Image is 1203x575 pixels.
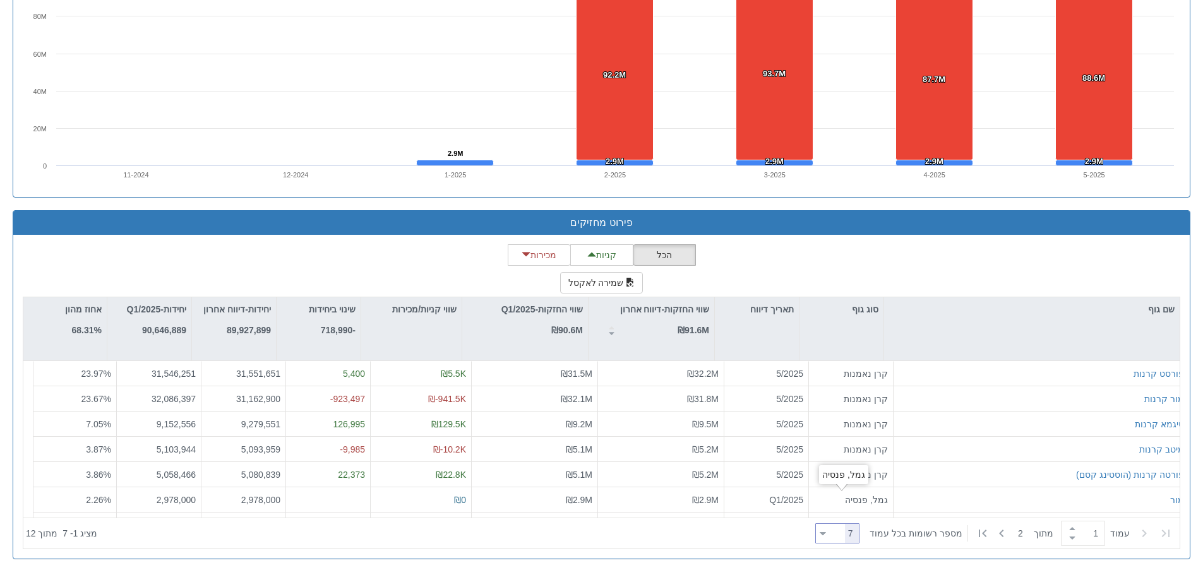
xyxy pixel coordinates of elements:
[26,519,97,547] div: ‏מציג 1 - 7 ‏ מתוך 12
[633,244,696,266] button: הכל
[441,369,466,379] span: ₪5.5K
[814,367,888,380] div: קרן נאמנות
[692,495,719,505] span: ₪2.9M
[321,325,356,335] strong: -718,990
[678,325,709,335] strong: ₪91.6M
[39,418,111,430] div: 7.05 %
[729,367,803,380] div: 5/2025
[283,171,308,179] text: 12-2024
[436,470,466,480] span: ₪22.8K
[39,468,111,481] div: 3.86 %
[715,297,799,321] div: תאריך דיווח
[810,519,1177,547] div: ‏ מתוך
[1135,418,1184,430] button: סיגמא קרנות
[814,443,888,456] div: קרן נאמנות
[1076,468,1184,481] button: פורטה קרנות (הוסטינג קסם)
[814,494,888,506] div: גמל, פנסיה
[765,157,784,166] tspan: 2.9M
[1085,157,1103,166] tspan: 2.9M
[227,325,271,335] strong: 89,927,899
[551,325,583,335] strong: ₪90.6M
[763,69,786,78] tspan: 93.7M
[1018,527,1034,540] span: 2
[566,495,592,505] span: ₪2.9M
[23,217,1180,228] h3: פירוט מחזיקים
[206,494,280,506] div: 2,978,000
[206,393,280,405] div: 31,162,900
[33,125,47,133] text: 20M
[127,302,186,316] p: יחידות-Q1/2025
[1110,527,1130,540] span: ‏עמוד
[39,393,111,405] div: 23.67 %
[566,444,592,454] span: ₪5.1M
[123,171,148,179] text: 11-2024
[206,418,280,430] div: 9,279,551
[39,494,111,506] div: 2.26 %
[799,297,883,321] div: סוג גוף
[923,74,945,84] tspan: 87.7M
[1082,73,1105,83] tspan: 88.6M
[122,418,196,430] div: 9,152,556
[729,418,803,430] div: 5/2025
[203,302,271,316] p: יחידות-דיווח אחרון
[1144,393,1184,405] button: מור קרנות
[620,302,709,316] p: שווי החזקות-דיווח אחרון
[291,367,365,380] div: 5,400
[814,468,888,481] div: קרן נאמנות
[814,418,888,430] div: קרן נאמנות
[454,495,466,505] span: ₪0
[603,70,626,80] tspan: 92.2M
[870,527,962,540] span: ‏מספר רשומות בכל עמוד
[33,88,47,95] text: 40M
[560,272,643,293] button: שמירה לאקסל
[692,419,719,429] span: ₪9.5M
[206,468,280,481] div: 5,080,839
[561,369,592,379] span: ₪31.5M
[291,393,365,405] div: -923,497
[122,393,196,405] div: 32,086,397
[433,444,466,454] span: ₪-10.2K
[1170,494,1184,506] button: מור
[428,394,466,404] span: ₪-941.5K
[431,419,466,429] span: ₪129.5K
[508,244,571,266] button: מכירות
[122,468,196,481] div: 5,058,466
[561,394,592,404] span: ₪32.1M
[1139,443,1184,456] button: מיטב קרנות
[884,297,1180,321] div: שם גוף
[925,157,943,166] tspan: 2.9M
[606,157,624,166] tspan: 2.9M
[924,171,945,179] text: 4-2025
[39,443,111,456] div: 3.87 %
[1134,367,1184,380] button: פורסט קרנות
[729,393,803,405] div: 5/2025
[291,443,365,456] div: -9,985
[729,494,803,506] div: Q1/2025
[291,418,365,430] div: 126,995
[206,367,280,380] div: 31,551,651
[729,468,803,481] div: 5/2025
[687,394,719,404] span: ₪31.8M
[729,443,803,456] div: 5/2025
[39,367,111,380] div: 23.97 %
[692,444,719,454] span: ₪5.2M
[566,419,592,429] span: ₪9.2M
[33,13,47,20] text: 80M
[43,162,47,170] text: 0
[142,325,186,335] strong: 90,646,889
[764,171,786,179] text: 3-2025
[819,465,868,484] div: גמל, פנסיה
[206,443,280,456] div: 5,093,959
[65,302,102,316] p: אחוז מהון
[604,171,626,179] text: 2-2025
[122,494,196,506] div: 2,978,000
[687,369,719,379] span: ₪32.2M
[361,297,462,321] div: שווי קניות/מכירות
[570,244,633,266] button: קניות
[72,325,102,335] strong: 68.31%
[566,470,592,480] span: ₪5.1M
